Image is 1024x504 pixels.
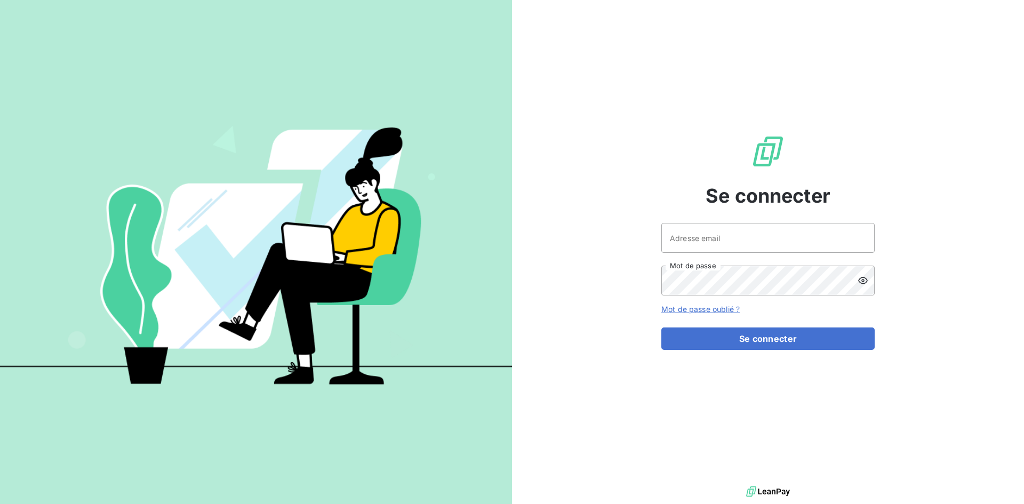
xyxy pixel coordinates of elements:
[706,181,830,210] span: Se connecter
[661,327,875,350] button: Se connecter
[661,305,740,314] a: Mot de passe oublié ?
[661,223,875,253] input: placeholder
[751,134,785,169] img: Logo LeanPay
[746,484,790,500] img: logo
